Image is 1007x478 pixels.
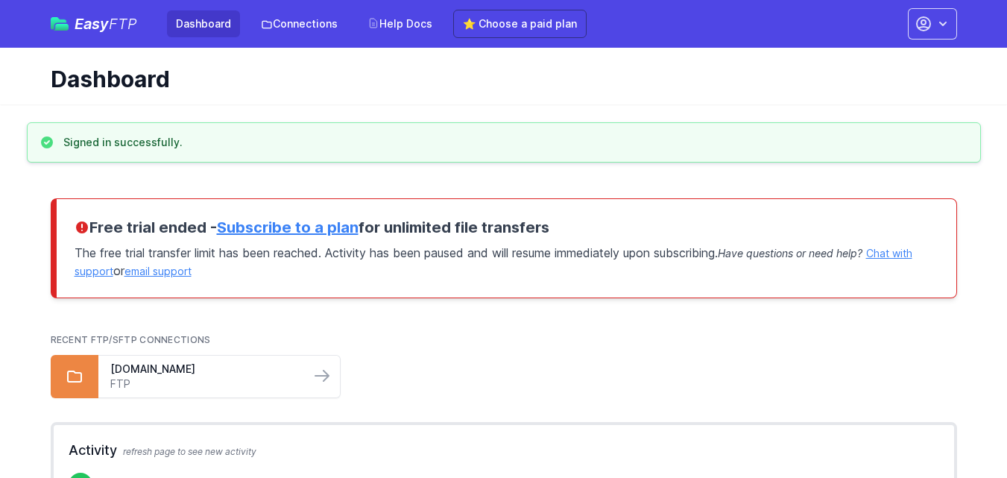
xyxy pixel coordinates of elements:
[51,17,69,31] img: easyftp_logo.png
[75,217,938,238] h3: Free trial ended - for unlimited file transfers
[51,66,945,92] h1: Dashboard
[51,16,137,31] a: EasyFTP
[110,377,298,391] a: FTP
[110,362,298,377] a: [DOMAIN_NAME]
[75,238,938,280] p: The free trial transfer limit has been reached. Activity has been paused and will resume immediat...
[252,10,347,37] a: Connections
[453,10,587,38] a: ⭐ Choose a paid plan
[359,10,441,37] a: Help Docs
[217,218,359,236] a: Subscribe to a plan
[718,247,862,260] span: Have questions or need help?
[51,334,957,346] h2: Recent FTP/SFTP Connections
[75,16,137,31] span: Easy
[63,135,183,150] h3: Signed in successfully.
[109,15,137,33] span: FTP
[167,10,240,37] a: Dashboard
[123,446,256,457] span: refresh page to see new activity
[69,440,939,461] h2: Activity
[124,265,192,277] a: email support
